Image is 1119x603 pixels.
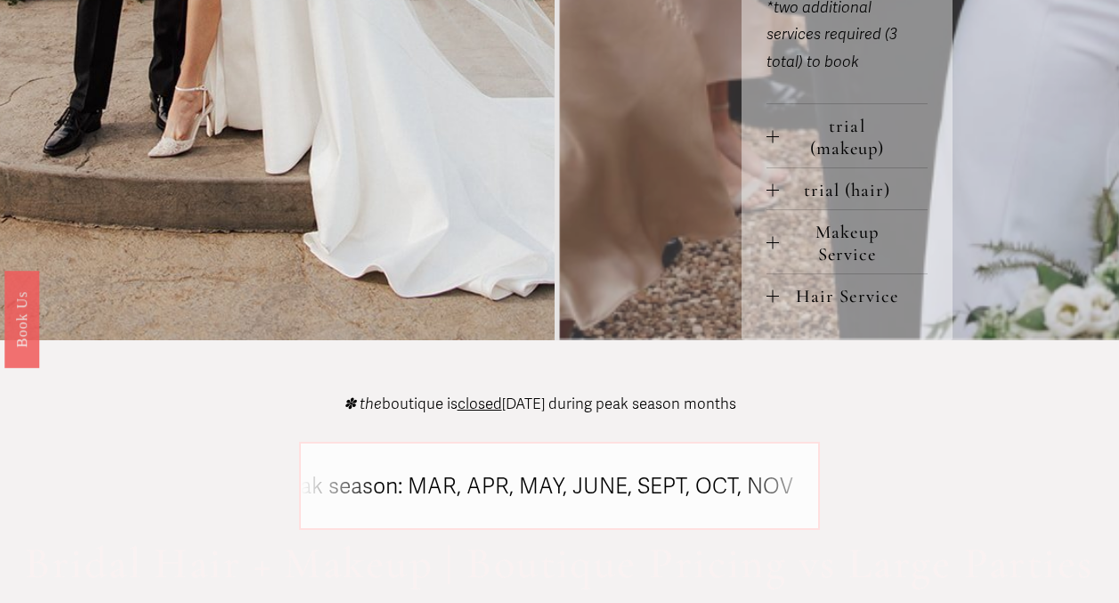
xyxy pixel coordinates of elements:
[779,285,928,307] span: Hair Service
[779,115,928,159] span: trial (makeup)
[779,179,928,201] span: trial (hair)
[344,395,382,413] em: ✽ the
[766,210,928,273] button: Makeup Service
[766,168,928,209] button: trial (hair)
[779,221,928,265] span: Makeup Service
[344,397,736,412] p: boutique is [DATE] during peak season months
[458,395,502,413] span: closed
[252,473,793,500] tspan: ❥ peak season: MAR, APR, MAY, JUNE, SEPT, OCT, NOV
[766,274,928,315] button: Hair Service
[4,270,39,367] a: Book Us
[25,537,1093,590] span: Bridal Hair + Makeup | Boutique Pricing vs Large Parties
[766,104,928,167] button: trial (makeup)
